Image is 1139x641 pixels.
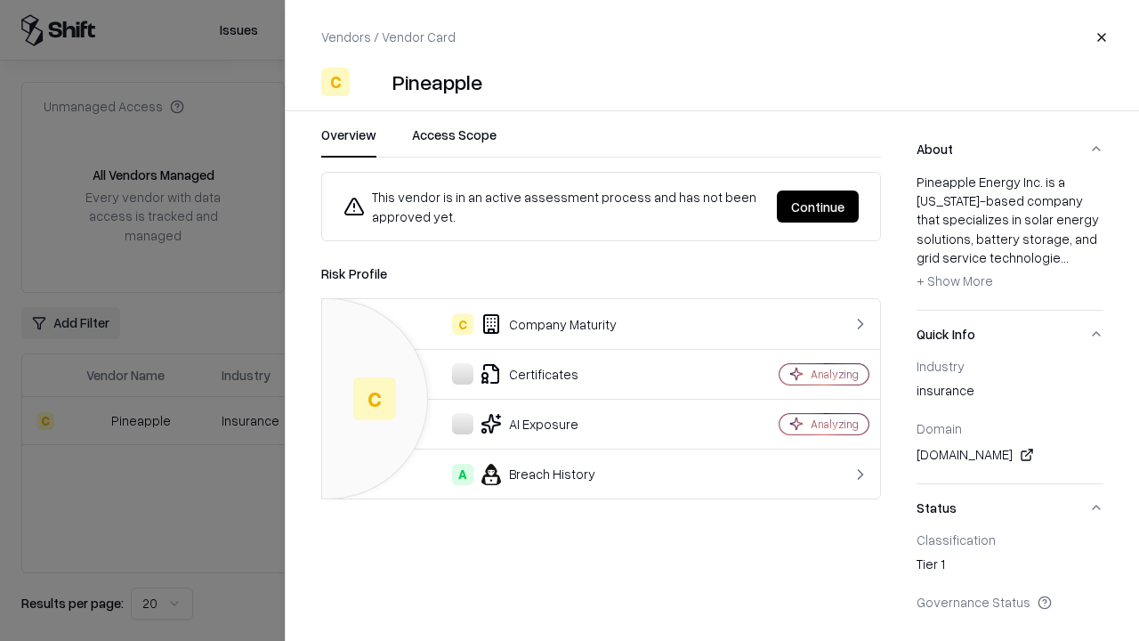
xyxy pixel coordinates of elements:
div: A [452,464,473,485]
div: Certificates [336,363,717,385]
img: Pineapple [357,68,385,96]
div: Analyzing [811,367,859,382]
div: C [452,313,473,335]
div: Industry [917,358,1103,374]
div: Tier 1 [917,555,1103,580]
div: About [917,173,1103,310]
div: AI Exposure [336,413,717,434]
div: Pineapple Energy Inc. is a [US_STATE]-based company that specializes in solar energy solutions, b... [917,173,1103,296]
div: [DOMAIN_NAME] [917,444,1103,466]
button: Access Scope [412,126,497,158]
button: Status [917,484,1103,531]
div: Pineapple [392,68,482,96]
div: C [353,377,396,420]
div: C [321,68,350,96]
div: Analyzing [811,417,859,432]
span: + Show More [917,272,993,288]
div: Governance Status [917,594,1103,610]
div: insurance [917,381,1103,406]
div: Company Maturity [336,313,717,335]
div: This vendor is in an active assessment process and has not been approved yet. [343,187,763,226]
button: Continue [777,191,859,223]
div: Risk Profile [321,263,881,284]
div: Domain [917,420,1103,436]
div: Breach History [336,464,717,485]
button: About [917,126,1103,173]
button: + Show More [917,267,993,296]
div: Quick Info [917,358,1103,483]
button: Quick Info [917,311,1103,358]
button: Overview [321,126,376,158]
p: Vendors / Vendor Card [321,28,456,46]
div: Classification [917,531,1103,548]
span: ... [1061,249,1069,265]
